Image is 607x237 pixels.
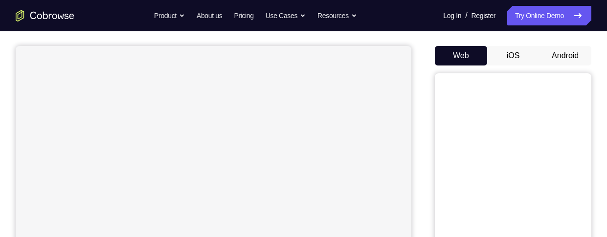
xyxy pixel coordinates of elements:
button: iOS [487,46,540,65]
button: Web [435,46,487,65]
a: Go to the home page [16,10,74,22]
a: Register [472,6,495,25]
a: Pricing [234,6,253,25]
button: Use Cases [266,6,306,25]
a: About us [197,6,222,25]
a: Try Online Demo [507,6,591,25]
span: / [465,10,467,22]
a: Log In [443,6,461,25]
button: Android [539,46,591,65]
button: Resources [317,6,357,25]
button: Product [154,6,185,25]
